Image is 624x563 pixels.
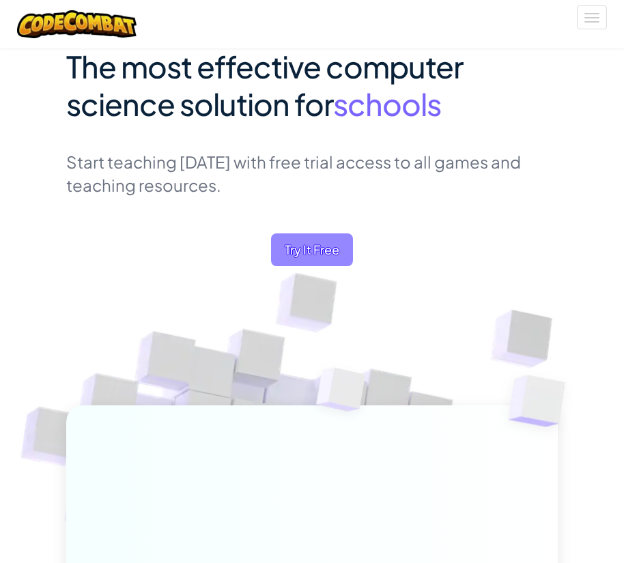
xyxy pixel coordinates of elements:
img: Overlap cubes [479,340,607,464]
button: Try It Free [271,233,353,266]
img: CodeCombat logo [17,10,137,38]
span: The most effective computer science solution for [66,47,463,123]
img: Overlap cubes [289,338,395,448]
span: schools [333,85,441,123]
p: Start teaching [DATE] with free trial access to all games and teaching resources. [66,150,558,197]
